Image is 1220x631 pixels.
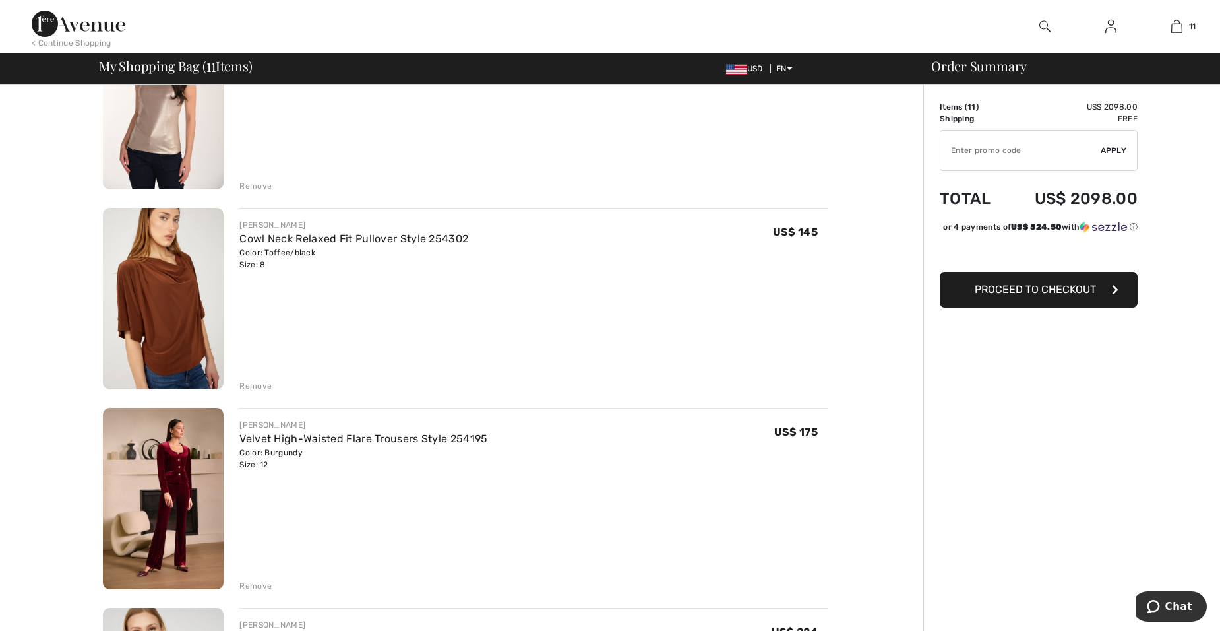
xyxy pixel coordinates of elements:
[915,59,1212,73] div: Order Summary
[1189,20,1196,32] span: 11
[239,619,460,631] div: [PERSON_NAME]
[1005,101,1138,113] td: US$ 2098.00
[239,219,468,231] div: [PERSON_NAME]
[940,131,1101,170] input: Promo code
[940,176,1005,221] td: Total
[943,221,1138,233] div: or 4 payments of with
[239,447,487,471] div: Color: Burgundy Size: 12
[239,180,272,192] div: Remove
[1144,18,1209,34] a: 11
[726,64,747,75] img: US Dollar
[1136,591,1207,624] iframe: Opens a widget where you can chat to one of our agents
[940,113,1005,125] td: Shipping
[239,580,272,592] div: Remove
[773,226,818,238] span: US$ 145
[1005,113,1138,125] td: Free
[239,419,487,431] div: [PERSON_NAME]
[1011,222,1062,232] span: US$ 524.50
[1005,176,1138,221] td: US$ 2098.00
[774,426,818,438] span: US$ 175
[239,432,487,445] a: Velvet High-Waisted Flare Trousers Style 254195
[239,380,272,392] div: Remove
[1171,18,1182,34] img: My Bag
[1105,18,1116,34] img: My Info
[1039,18,1051,34] img: search the website
[239,232,468,245] a: Cowl Neck Relaxed Fit Pullover Style 254302
[32,37,111,49] div: < Continue Shopping
[940,221,1138,238] div: or 4 payments ofUS$ 524.50withSezzle Click to learn more about Sezzle
[99,59,253,73] span: My Shopping Bag ( Items)
[103,408,224,589] img: Velvet High-Waisted Flare Trousers Style 254195
[726,64,768,73] span: USD
[940,101,1005,113] td: Items ( )
[1080,221,1127,233] img: Sezzle
[103,9,224,190] img: Metallic Sleeveless Pullover Style 266337
[1101,145,1127,156] span: Apply
[975,283,1096,296] span: Proceed to Checkout
[206,56,216,73] span: 11
[239,247,468,271] div: Color: Toffee/black Size: 8
[940,238,1138,267] iframe: PayPal-paypal
[776,64,793,73] span: EN
[1095,18,1127,35] a: Sign In
[32,11,125,37] img: 1ère Avenue
[940,272,1138,308] button: Proceed to Checkout
[967,102,976,112] span: 11
[103,208,224,389] img: Cowl Neck Relaxed Fit Pullover Style 254302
